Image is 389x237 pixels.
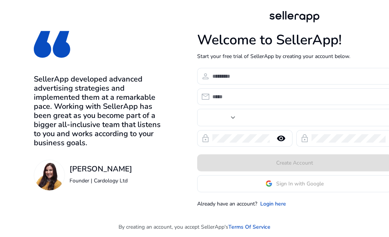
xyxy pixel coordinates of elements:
mat-icon: remove_red_eye [272,134,290,143]
p: Already have an account? [197,200,257,208]
span: lock [300,134,309,143]
span: email [201,92,210,101]
p: Founder | Cardology Ltd [70,177,132,185]
span: lock [201,134,210,143]
h3: SellerApp developed advanced advertising strategies and implemented them at a remarkable pace. Wo... [34,75,163,148]
h3: [PERSON_NAME] [70,165,132,174]
a: Login here [260,200,286,208]
span: person [201,72,210,81]
a: Terms Of Service [228,223,270,231]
